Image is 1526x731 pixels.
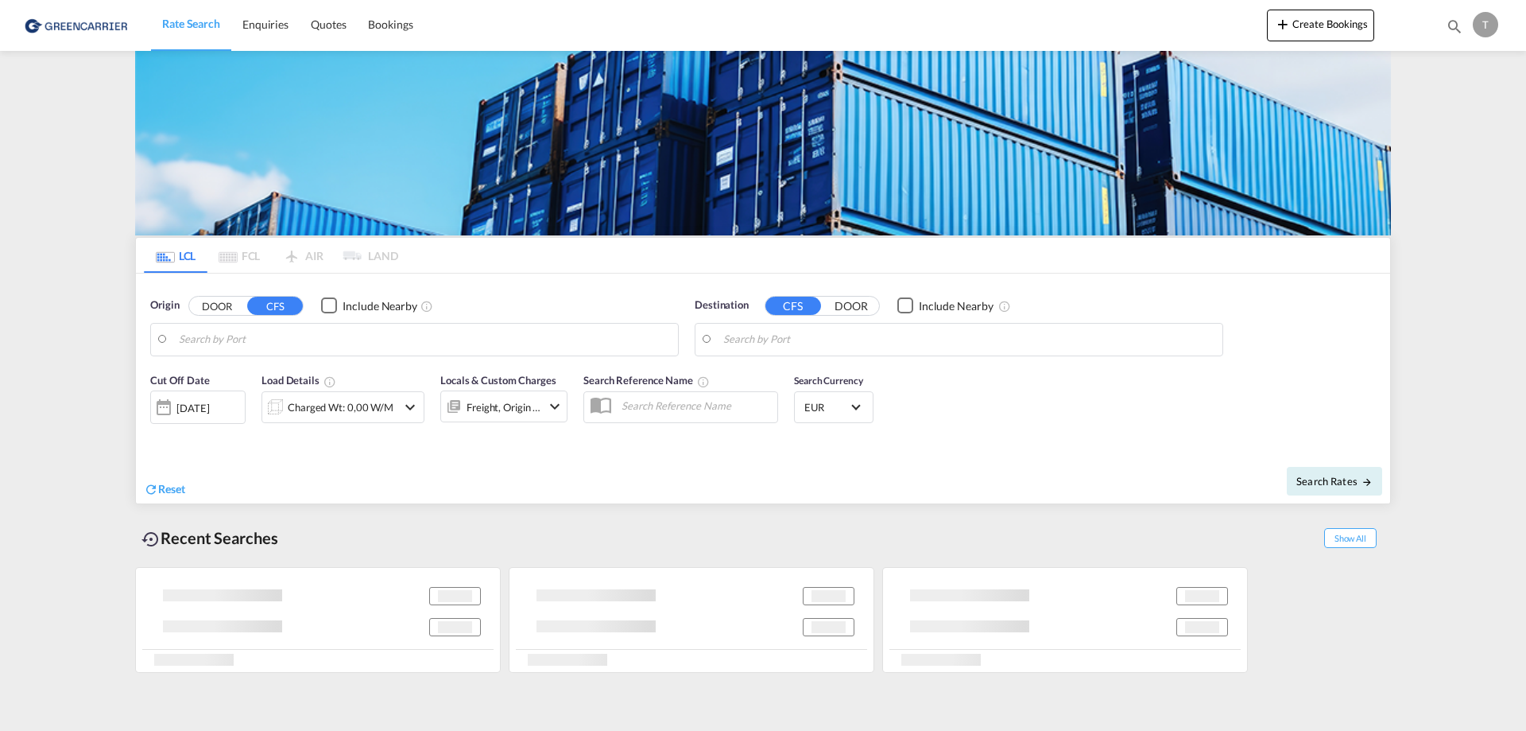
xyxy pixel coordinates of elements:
[1267,10,1374,41] button: icon-plus 400-fgCreate Bookings
[323,375,336,388] md-icon: Chargeable Weight
[24,7,131,43] img: 1378a7308afe11ef83610d9e779c6b34.png
[368,17,412,31] span: Bookings
[1273,14,1292,33] md-icon: icon-plus 400-fg
[804,400,849,414] span: EUR
[897,297,993,314] md-checkbox: Checkbox No Ink
[162,17,220,30] span: Rate Search
[420,300,433,313] md-icon: Unchecked: Ignores neighbouring ports when fetching rates.Checked : Includes neighbouring ports w...
[150,297,179,313] span: Origin
[803,395,865,418] md-select: Select Currency: € EUREuro
[144,238,398,273] md-pagination-wrapper: Use the left and right arrow keys to navigate between tabs
[697,375,710,388] md-icon: Your search will be saved by the below given name
[794,375,863,387] span: Search Currency
[1361,476,1373,488] md-icon: icon-arrow-right
[1287,467,1382,496] button: Search Ratesicon-arrow-right
[583,374,710,387] span: Search Reference Name
[998,300,1011,313] md-icon: Unchecked: Ignores neighbouring ports when fetching rates.Checked : Includes neighbouring ports w...
[176,401,209,415] div: [DATE]
[440,374,556,387] span: Locals & Custom Charges
[150,391,246,424] div: [DATE]
[1324,528,1377,548] span: Show All
[144,238,207,273] md-tab-item: LCL
[1473,12,1498,37] div: T
[158,482,185,496] span: Reset
[614,394,777,418] input: Search Reference Name
[247,297,303,315] button: CFS
[1446,17,1463,41] div: icon-magnify
[136,274,1390,504] div: Origin DOOR CFS Checkbox No InkUnchecked: Ignores neighbouring ports when fetching rates.Checked ...
[261,374,336,387] span: Load Details
[261,391,424,423] div: Charged Wt: 0,00 W/Micon-chevron-down
[150,374,210,387] span: Cut Off Date
[242,17,289,31] span: Enquiries
[919,298,993,314] div: Include Nearby
[141,530,161,549] md-icon: icon-backup-restore
[765,297,821,315] button: CFS
[823,297,879,315] button: DOOR
[179,328,670,352] input: Search by Port
[144,482,158,496] md-icon: icon-refresh
[467,396,541,418] div: Freight Origin Destination
[343,298,417,314] div: Include Nearby
[401,398,420,417] md-icon: icon-chevron-down
[135,520,285,556] div: Recent Searches
[311,17,346,31] span: Quotes
[288,396,393,418] div: Charged Wt: 0,00 W/M
[150,422,162,444] md-datepicker: Select
[1446,17,1463,35] md-icon: icon-magnify
[723,328,1214,352] input: Search by Port
[440,391,567,422] div: Freight Origin Destinationicon-chevron-down
[695,297,749,313] span: Destination
[189,297,245,315] button: DOOR
[1296,475,1373,488] span: Search Rates
[545,397,564,416] md-icon: icon-chevron-down
[144,481,185,499] div: icon-refreshReset
[321,297,417,314] md-checkbox: Checkbox No Ink
[135,51,1391,235] img: GreenCarrierFCL_LCL.png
